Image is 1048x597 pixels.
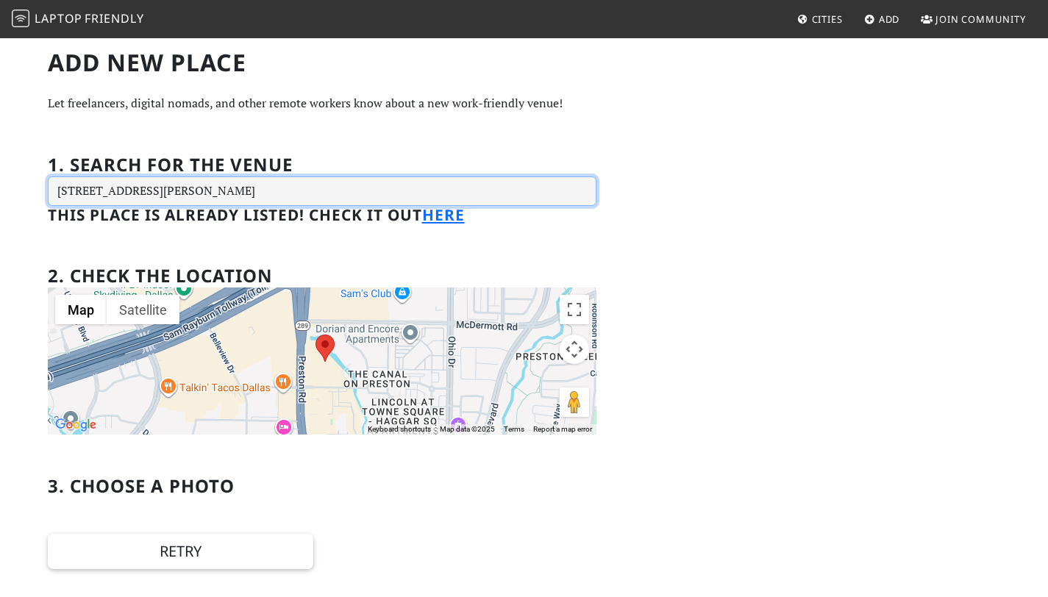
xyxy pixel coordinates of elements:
[935,12,1026,26] span: Join Community
[51,415,100,435] img: Google
[48,154,293,176] h2: 1. Search for the venue
[368,424,431,435] button: Keyboard shortcuts
[560,295,589,324] button: Toggle fullscreen view
[560,387,589,417] button: Drag Pegman onto the map to open Street View
[48,49,596,76] h1: Add new Place
[48,476,235,497] h2: 3. Choose a photo
[107,295,179,324] button: Show satellite imagery
[422,204,465,225] a: here
[12,10,29,27] img: LaptopFriendly
[791,6,849,32] a: Cities
[85,10,143,26] span: Friendly
[48,94,596,113] p: Let freelancers, digital nomads, and other remote workers know about a new work-friendly venue!
[504,425,524,433] a: Terms (opens in new tab)
[915,6,1032,32] a: Join Community
[879,12,900,26] span: Add
[12,7,144,32] a: LaptopFriendly LaptopFriendly
[812,12,843,26] span: Cities
[560,335,589,364] button: Map camera controls
[51,415,100,435] a: Open this area in Google Maps (opens a new window)
[55,295,107,324] button: Show street map
[48,176,596,206] input: Enter a location
[533,425,592,433] a: Report a map error
[35,10,82,26] span: Laptop
[440,425,495,433] span: Map data ©2025
[48,534,313,569] button: Retry
[48,206,596,224] h3: This place is already listed! Check it out
[858,6,906,32] a: Add
[48,265,273,287] h2: 2. Check the location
